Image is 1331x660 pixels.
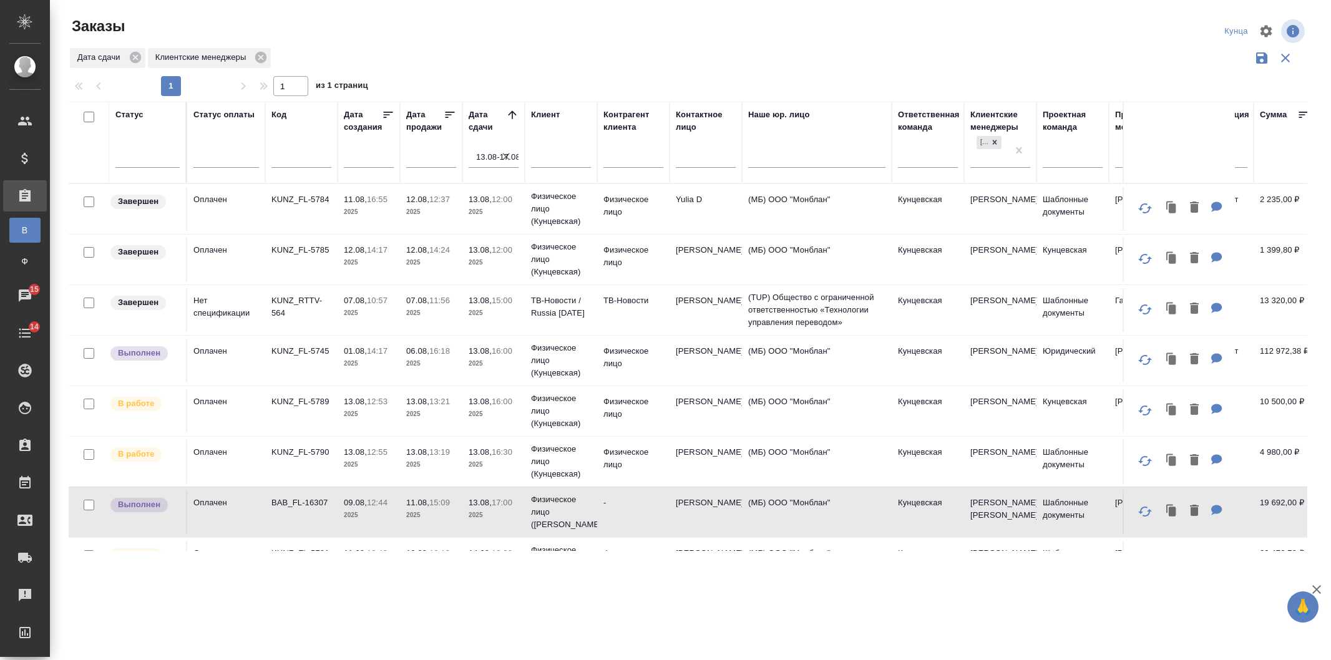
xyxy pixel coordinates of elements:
p: 11.08, [344,195,367,204]
div: Клиентские менеджеры [148,48,271,68]
div: Наше юр. лицо [748,109,810,121]
p: 2025 [406,357,456,370]
p: 2025 [344,408,394,420]
p: 2025 [406,307,456,319]
td: Юридический [1036,339,1109,382]
button: Удалить [1184,195,1205,221]
td: Кунцевская [892,490,964,534]
p: Физическое лицо (Кунцевская) [531,342,591,379]
td: [PERSON_NAME] [964,541,1036,585]
p: 07.08, [406,296,429,305]
div: Выставляет КМ при направлении счета или после выполнения всех работ/сдачи заказа клиенту. Окончат... [109,193,180,210]
p: BAB_FL-16307 [271,497,331,509]
p: 13.08, [469,296,492,305]
td: Кунцевская [1036,238,1109,281]
span: Настроить таблицу [1251,16,1281,46]
button: Клонировать [1160,296,1184,322]
p: 13:21 [429,397,450,406]
p: Физическое лицо [603,396,663,420]
p: Физическое лицо [603,547,663,572]
p: 13.08, [469,498,492,507]
p: 13:19 [429,447,450,457]
td: Нет спецификации [187,288,265,332]
p: 13.08, [469,245,492,255]
p: 16:55 [367,195,388,204]
button: Для КМ: от КВ: забрать удобно на Кунцевской, рус-кор с НЗ [1205,498,1229,524]
p: 2025 [469,459,519,471]
button: Удалить [1184,246,1205,271]
td: Оплачен [187,541,265,585]
button: Клонировать [1160,448,1184,473]
span: 14 [22,321,46,333]
p: 12:00 [492,195,512,204]
td: 22 473,73 ₽ [1254,541,1316,585]
td: [PERSON_NAME] [1109,238,1181,281]
p: KUNZ_FL-5745 [271,345,331,357]
button: Клонировать [1160,397,1184,423]
p: Физическое лицо ([PERSON_NAME]) [531,493,591,531]
p: 13.08, [469,195,492,204]
div: Контрагент клиента [603,109,663,133]
td: 112 972,38 ₽ [1254,339,1316,382]
button: Клонировать [1160,246,1184,271]
button: 🙏 [1287,591,1319,623]
div: Клиент [531,109,560,121]
p: 13.08, [344,397,367,406]
p: 10:57 [367,296,388,305]
p: KUNZ_FL-5789 [271,396,331,408]
td: Кунцевская [892,187,964,231]
p: KUNZ_FL-5790 [271,446,331,459]
p: 06.08, [406,346,429,356]
p: 12:44 [367,498,388,507]
td: (МБ) ООО "Монблан" [742,440,892,483]
td: (МБ) ООО "Монблан" [742,490,892,534]
div: Дата продажи [406,109,444,133]
button: Удалить [1184,347,1205,372]
td: Шаблонные документы [1036,490,1109,534]
p: 13.08, [469,447,492,457]
td: Кунцевская [892,389,964,433]
td: 2 235,00 ₽ [1254,187,1316,231]
p: 16:30 [492,447,512,457]
a: Ф [9,249,41,274]
p: Завершен [118,296,158,309]
p: ТВ-Новости / Russia [DATE] [531,294,591,319]
button: Сохранить фильтры [1250,46,1274,70]
button: Для КМ: VTB_Beijing_07.2025, VTB_Shanghai_07.2025 [1205,296,1229,322]
button: Удалить [1184,296,1205,322]
p: 13.08, [344,447,367,457]
div: Дата сдачи [469,109,506,133]
td: Кунцевская [892,288,964,332]
div: Выставляет КМ при направлении счета или после выполнения всех работ/сдачи заказа клиенту. Окончат... [109,294,180,311]
td: 10 500,00 ₽ [1254,389,1316,433]
td: Yulia D [670,187,742,231]
td: [PERSON_NAME] [964,440,1036,483]
p: 2025 [406,206,456,218]
div: split button [1221,22,1251,41]
p: Физическое лицо [603,345,663,370]
p: 2025 [406,408,456,420]
p: Физическое лицо (Кунцевская) [531,241,591,278]
td: (МБ) ООО "Монблан" [742,238,892,281]
p: Выполнен [118,498,160,511]
p: 2025 [344,307,394,319]
span: В [16,224,34,236]
a: 15 [3,280,47,311]
p: 07.08, [344,296,367,305]
td: Газизов Ринат [1109,288,1181,332]
div: Выставляет ПМ после сдачи и проведения начислений. Последний этап для ПМа [109,497,180,513]
p: В работе [118,549,154,561]
td: Оплачен [187,490,265,534]
p: 13.08, [406,397,429,406]
td: [PERSON_NAME] [670,389,742,433]
td: [PERSON_NAME] [964,389,1036,433]
button: Удалить [1184,549,1205,575]
div: Дата сдачи [70,48,145,68]
p: 11:56 [429,296,450,305]
td: [PERSON_NAME] [670,238,742,281]
button: Обновить [1130,294,1160,324]
p: 12.08, [406,195,429,204]
td: Кунцевская [892,339,964,382]
span: из 1 страниц [316,78,368,96]
td: Оплачен [187,238,265,281]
